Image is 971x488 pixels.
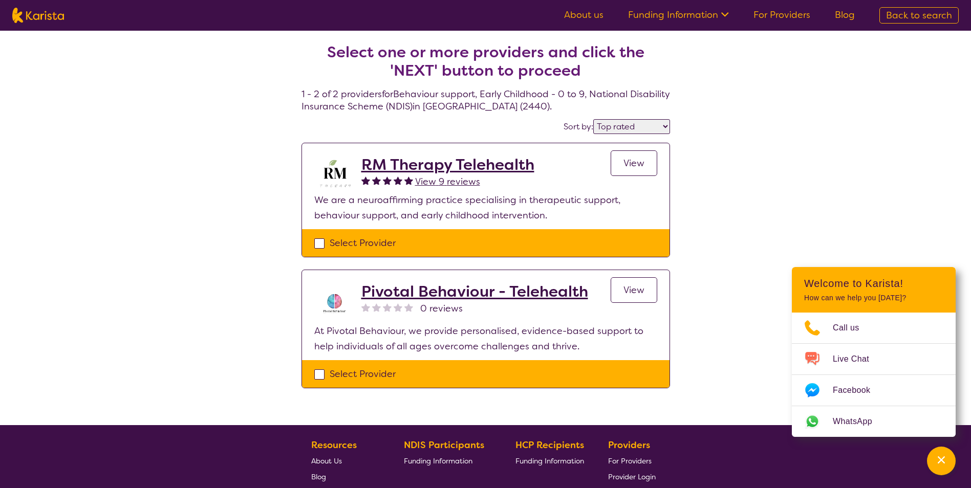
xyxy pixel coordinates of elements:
a: View [611,150,657,176]
div: Channel Menu [792,267,956,437]
h2: Select one or more providers and click the 'NEXT' button to proceed [314,43,658,80]
a: Funding Information [628,9,729,21]
a: Back to search [879,7,959,24]
img: nonereviewstar [361,303,370,312]
p: How can we help you [DATE]? [804,294,943,302]
a: View 9 reviews [415,174,480,189]
b: HCP Recipients [515,439,584,451]
img: fullstar [404,176,413,185]
span: Blog [311,472,326,481]
img: nonereviewstar [394,303,402,312]
a: Provider Login [608,469,656,484]
b: NDIS Participants [404,439,484,451]
h4: 1 - 2 of 2 providers for Behaviour support , Early Childhood - 0 to 9 , National Disability Insur... [301,18,670,113]
span: For Providers [608,456,652,465]
span: WhatsApp [833,414,884,429]
span: Facebook [833,383,882,398]
span: View 9 reviews [415,175,480,188]
button: Channel Menu [927,447,956,475]
span: Funding Information [515,456,584,465]
a: For Providers [608,453,656,469]
p: At Pivotal Behaviour, we provide personalised, evidence-based support to help individuals of all ... [314,323,657,354]
a: Funding Information [404,453,492,469]
ul: Choose channel [792,313,956,437]
a: For Providers [753,9,810,21]
a: Web link opens in a new tab. [792,406,956,437]
img: fullstar [394,176,402,185]
a: Pivotal Behaviour - Telehealth [361,282,588,301]
span: Back to search [886,9,952,21]
span: Provider Login [608,472,656,481]
img: s8av3rcikle0tbnjpqc8.png [314,282,355,323]
a: About Us [311,453,380,469]
span: 0 reviews [420,301,463,316]
img: fullstar [372,176,381,185]
span: Live Chat [833,351,881,367]
a: Blog [835,9,855,21]
a: Blog [311,469,380,484]
img: nonereviewstar [383,303,392,312]
a: Funding Information [515,453,584,469]
img: fullstar [361,176,370,185]
span: Funding Information [404,456,472,465]
b: Providers [608,439,650,451]
p: We are a neuroaffirming practice specialising in therapeutic support, behaviour support, and earl... [314,192,657,223]
img: nonereviewstar [372,303,381,312]
span: Call us [833,320,872,336]
span: View [623,157,644,169]
img: nonereviewstar [404,303,413,312]
span: About Us [311,456,342,465]
img: Karista logo [12,8,64,23]
a: About us [564,9,603,21]
span: View [623,284,644,296]
a: View [611,277,657,303]
a: RM Therapy Telehealth [361,156,534,174]
img: b3hjthhf71fnbidirs13.png [314,156,355,192]
label: Sort by: [564,121,593,132]
h2: Welcome to Karista! [804,277,943,290]
img: fullstar [383,176,392,185]
b: Resources [311,439,357,451]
